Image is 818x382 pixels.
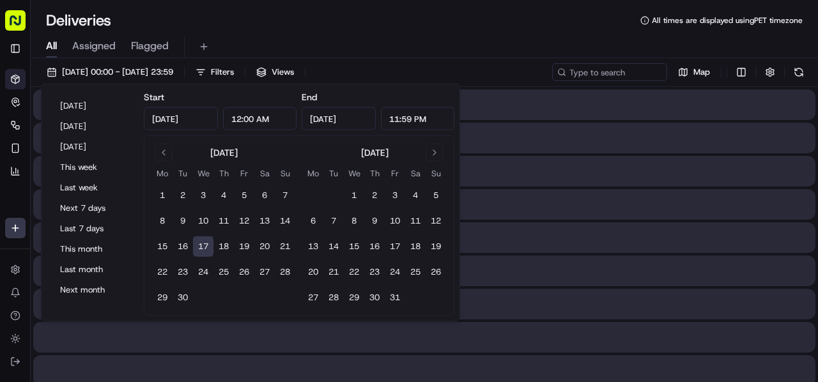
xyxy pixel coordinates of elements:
span: API Documentation [121,185,205,197]
button: [DATE] 00:00 - [DATE] 23:59 [41,63,179,81]
input: Time [381,107,455,130]
button: Last month [54,261,131,279]
button: 14 [275,211,295,231]
th: Saturday [254,167,275,180]
th: Saturday [405,167,426,180]
button: 17 [385,236,405,257]
button: 8 [152,211,173,231]
button: Go to next month [426,144,444,162]
input: Time [223,107,297,130]
button: 5 [426,185,446,206]
span: Views [272,66,294,78]
div: Start new chat [43,121,210,134]
button: Go to previous month [155,144,173,162]
button: 6 [303,211,323,231]
span: Flagged [131,38,169,54]
button: This month [54,240,131,258]
button: 30 [173,287,193,308]
div: 📗 [13,186,23,196]
button: Views [251,63,300,81]
button: [DATE] [54,138,131,156]
th: Monday [303,167,323,180]
button: Refresh [790,63,808,81]
button: 24 [385,262,405,282]
button: 9 [364,211,385,231]
th: Thursday [364,167,385,180]
button: 23 [364,262,385,282]
button: 29 [152,287,173,308]
button: 25 [213,262,234,282]
button: 28 [275,262,295,282]
button: Start new chat [217,125,233,141]
label: End [302,91,317,103]
button: 3 [385,185,405,206]
button: 15 [152,236,173,257]
p: Welcome 👋 [13,50,233,71]
button: 30 [364,287,385,308]
button: [DATE] [54,97,131,115]
span: Filters [211,66,234,78]
button: 12 [426,211,446,231]
button: 21 [275,236,295,257]
button: Map [672,63,716,81]
button: 20 [303,262,323,282]
button: 19 [426,236,446,257]
th: Sunday [426,167,446,180]
button: 23 [173,262,193,282]
span: [DATE] 00:00 - [DATE] 23:59 [62,66,173,78]
button: 24 [193,262,213,282]
span: Knowledge Base [26,185,98,197]
label: Start [144,91,164,103]
div: [DATE] [210,146,238,159]
button: 13 [254,211,275,231]
button: 19 [234,236,254,257]
div: [DATE] [361,146,389,159]
button: 2 [173,185,193,206]
button: 5 [234,185,254,206]
button: 17 [193,236,213,257]
th: Tuesday [173,167,193,180]
th: Friday [234,167,254,180]
th: Monday [152,167,173,180]
button: 26 [234,262,254,282]
span: Map [693,66,710,78]
th: Wednesday [193,167,213,180]
input: Date [144,107,218,130]
button: Next month [54,281,131,299]
a: 💻API Documentation [103,180,210,202]
button: 6 [254,185,275,206]
button: 27 [254,262,275,282]
a: 📗Knowledge Base [8,180,103,202]
button: Next 7 days [54,199,131,217]
button: 25 [405,262,426,282]
input: Date [302,107,376,130]
img: 1736555255976-a54dd68f-1ca7-489b-9aae-adbdc363a1c4 [13,121,36,144]
button: 29 [344,287,364,308]
input: Type to search [552,63,667,81]
button: 22 [344,262,364,282]
button: 11 [405,211,426,231]
button: This week [54,158,131,176]
button: 1 [344,185,364,206]
button: 10 [385,211,405,231]
div: We're available if you need us! [43,134,162,144]
button: 18 [405,236,426,257]
th: Wednesday [344,167,364,180]
button: 26 [426,262,446,282]
button: 31 [385,287,405,308]
button: 16 [173,236,193,257]
button: 4 [405,185,426,206]
button: [DATE] [54,118,131,135]
button: 13 [303,236,323,257]
button: 1 [152,185,173,206]
button: 10 [193,211,213,231]
button: 14 [323,236,344,257]
button: 21 [323,262,344,282]
h1: Deliveries [46,10,111,31]
button: 7 [275,185,295,206]
button: 27 [303,287,323,308]
th: Sunday [275,167,295,180]
button: 9 [173,211,193,231]
button: 15 [344,236,364,257]
button: 20 [254,236,275,257]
